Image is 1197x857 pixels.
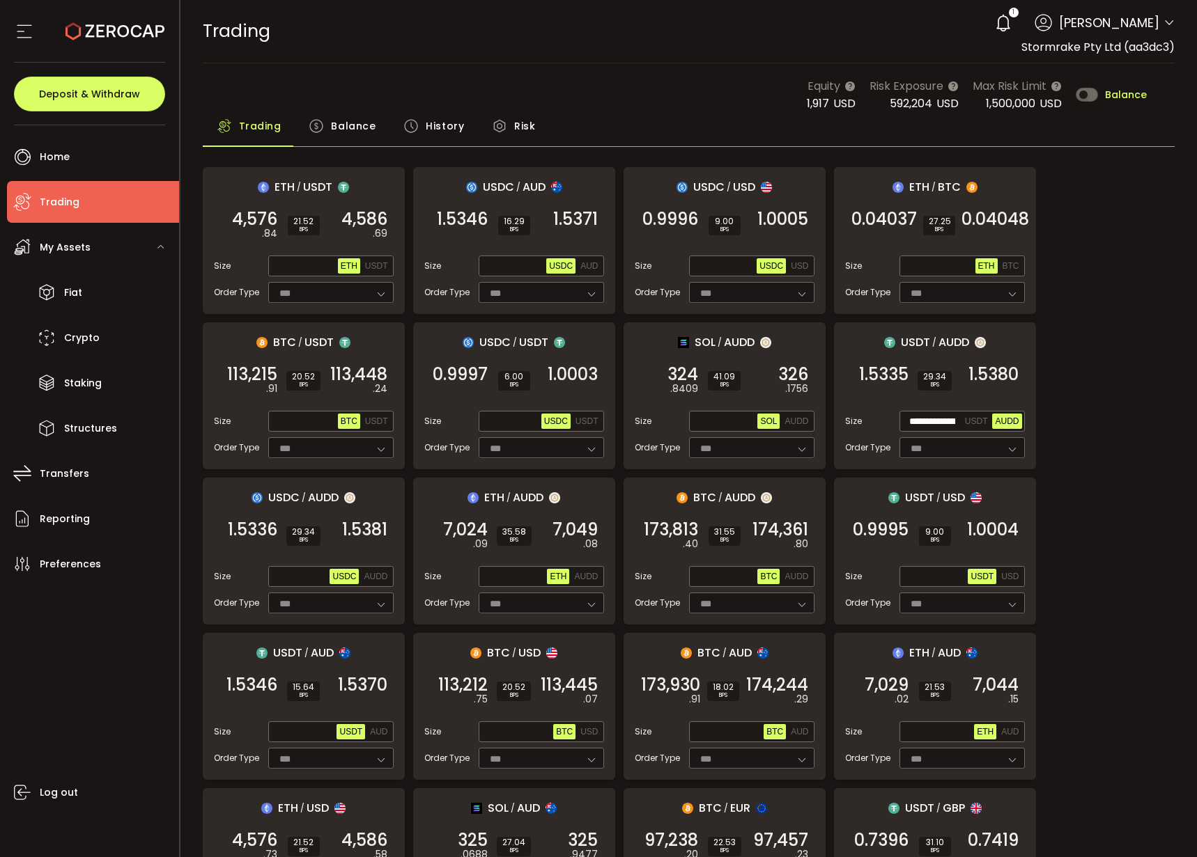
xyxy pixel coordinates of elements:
[278,799,298,817] span: ETH
[932,647,936,659] em: /
[273,644,302,661] span: USDT
[764,724,786,739] button: BTC
[845,570,862,583] span: Size
[479,333,511,351] span: USDC
[292,528,315,536] span: 29.34
[845,725,862,738] span: Size
[975,258,998,274] button: ETH
[1059,13,1159,32] span: [PERSON_NAME]
[344,492,355,503] img: zuPXiwguUFiBOIQyqLOiXsnnNitlx7q4LCwEbLHADjIpTka+Lip0HH8D0VTrd02z+wEAAAAASUVORK5CYII=
[975,337,986,348] img: zuPXiwguUFiBOIQyqLOiXsnnNitlx7q4LCwEbLHADjIpTka+Lip0HH8D0VTrd02z+wEAAAAASUVORK5CYII=
[757,647,769,659] img: aud_portfolio.svg
[292,536,315,544] i: BPS
[513,489,543,506] span: AUDD
[547,569,569,584] button: ETH
[292,372,315,381] span: 20.52
[714,528,735,536] span: 31.55
[362,258,391,274] button: USDT
[724,333,755,351] span: AUDD
[571,569,601,584] button: AUDD
[760,416,777,426] span: SOL
[443,523,488,537] span: 7,024
[512,647,516,659] em: /
[424,286,470,299] span: Order Type
[888,803,899,814] img: usdt_portfolio.svg
[214,286,259,299] span: Order Type
[833,95,856,111] span: USD
[788,258,811,274] button: USD
[546,647,557,659] img: usd_portfolio.svg
[438,678,488,692] span: 113,212
[727,181,731,194] em: /
[553,212,598,226] span: 1.5371
[573,414,601,429] button: USDT
[693,489,716,506] span: BTC
[275,178,295,196] span: ETH
[682,803,693,814] img: btc_portfolio.svg
[64,328,100,348] span: Crypto
[214,752,259,764] span: Order Type
[1001,727,1019,737] span: AUD
[859,368,909,382] span: 1.5335
[583,692,598,707] em: .07
[968,368,1019,382] span: 1.5380
[683,537,698,551] em: .40
[635,597,680,609] span: Order Type
[895,692,909,707] em: .02
[713,683,734,691] span: 18.02
[544,416,568,426] span: USDC
[546,258,576,274] button: USDC
[923,372,946,381] span: 29.34
[901,333,930,351] span: USDT
[268,489,300,506] span: USDC
[338,258,360,274] button: ETH
[424,260,441,272] span: Size
[967,523,1019,537] span: 1.0004
[523,178,546,196] span: AUD
[541,678,598,692] span: 113,445
[549,492,560,503] img: zuPXiwguUFiBOIQyqLOiXsnnNitlx7q4LCwEbLHADjIpTka+Lip0HH8D0VTrd02z+wEAAAAASUVORK5CYII=
[40,464,89,484] span: Transfers
[266,382,277,396] em: .91
[1003,261,1019,271] span: BTC
[214,441,259,454] span: Order Type
[1012,8,1014,17] span: 1
[667,368,698,382] span: 324
[292,381,315,389] i: BPS
[203,19,270,43] span: Trading
[756,803,767,814] img: eur_portfolio.svg
[471,803,482,814] img: sol_portfolio.png
[466,182,477,193] img: usdc_portfolio.svg
[635,725,651,738] span: Size
[746,678,808,692] span: 174,244
[293,691,314,700] i: BPS
[504,372,525,381] span: 6.00
[641,678,700,692] span: 173,930
[40,783,78,803] span: Log out
[782,569,811,584] button: AUDD
[1021,39,1175,55] span: Stormrake Pty Ltd (aa3dc3)
[273,333,296,351] span: BTC
[40,237,91,258] span: My Assets
[909,644,929,661] span: ETH
[845,752,890,764] span: Order Type
[293,683,314,691] span: 15.64
[373,226,387,241] em: .69
[1105,90,1147,100] span: Balance
[939,333,969,351] span: AUDD
[330,368,387,382] span: 113,448
[635,286,680,299] span: Order Type
[261,803,272,814] img: eth_portfolio.svg
[518,644,541,661] span: USD
[504,226,525,234] i: BPS
[782,414,811,429] button: AUDD
[64,283,82,303] span: Fiat
[574,572,598,581] span: AUDD
[713,372,735,381] span: 41.09
[925,683,945,691] span: 21.53
[925,536,945,544] i: BPS
[890,95,932,111] span: 592,204
[932,336,936,349] em: /
[845,415,862,427] span: Size
[483,178,514,196] span: USDC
